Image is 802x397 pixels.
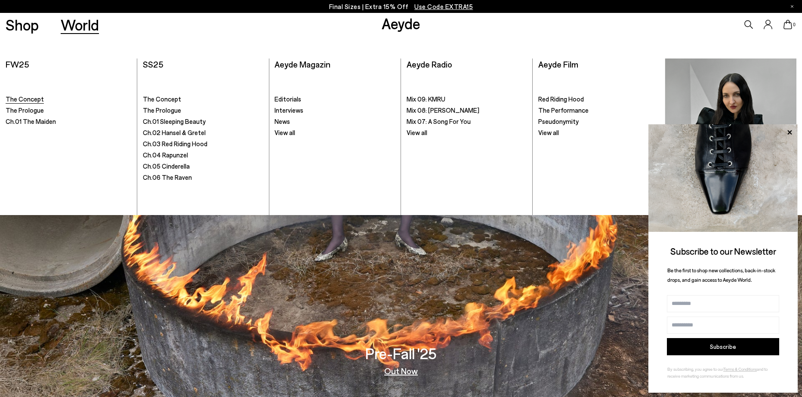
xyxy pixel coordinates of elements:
[143,95,181,103] span: The Concept
[538,106,659,115] a: The Performance
[275,117,290,125] span: News
[414,3,473,10] span: Navigate to /collections/ss25-final-sizes
[143,151,188,159] span: Ch.04 Rapunzel
[143,140,263,148] a: Ch.03 Red Riding Hood
[407,59,452,69] a: Aeyde Radio
[665,58,796,209] a: Aeyde Magazin
[407,129,427,136] span: View all
[667,267,775,283] span: Be the first to shop new collections, back-in-stock drops, and gain access to Aeyde World.
[538,117,579,125] span: Pseudonymity
[407,95,527,104] a: Mix 09: KMRU
[407,117,471,125] span: Mix 07: A Song For You
[538,106,589,114] span: The Performance
[665,58,796,209] img: X-exploration-v2_1_900x.png
[329,1,473,12] p: Final Sizes | Extra 15% Off
[275,129,295,136] span: View all
[6,117,132,126] a: Ch.01 The Maiden
[407,95,445,103] span: Mix 09: KMRU
[538,95,584,103] span: Red Riding Hood
[275,129,395,137] a: View all
[275,106,303,114] span: Interviews
[538,129,659,137] a: View all
[275,59,330,69] a: Aeyde Magazin
[670,246,776,256] span: Subscribe to our Newsletter
[382,14,420,32] a: Aeyde
[6,17,39,32] a: Shop
[143,173,192,181] span: Ch.06 The Raven
[143,173,263,182] a: Ch.06 The Raven
[6,106,44,114] span: The Prologue
[143,117,263,126] a: Ch.01 Sleeping Beauty
[667,366,723,372] span: By subscribing, you agree to our
[783,20,792,29] a: 0
[648,124,798,232] img: ca3f721fb6ff708a270709c41d776025.jpg
[143,129,263,137] a: Ch.02 Hansel & Gretel
[407,129,527,137] a: View all
[143,151,263,160] a: Ch.04 Rapunzel
[407,106,479,114] span: Mix 08: [PERSON_NAME]
[407,117,527,126] a: Mix 07: A Song For You
[384,366,418,375] a: Out Now
[143,129,206,136] span: Ch.02 Hansel & Gretel
[538,95,659,104] a: Red Riding Hood
[275,117,395,126] a: News
[365,346,437,361] h3: Pre-Fall '25
[143,106,181,114] span: The Prologue
[6,59,29,69] a: FW25
[143,59,163,69] a: SS25
[723,366,757,372] a: Terms & Conditions
[538,117,659,126] a: Pseudonymity
[143,95,263,104] a: The Concept
[143,140,207,148] span: Ch.03 Red Riding Hood
[275,95,301,103] span: Editorials
[275,95,395,104] a: Editorials
[143,106,263,115] a: The Prologue
[6,95,44,103] span: The Concept
[275,106,395,115] a: Interviews
[143,162,263,171] a: Ch.05 Cinderella
[143,162,190,170] span: Ch.05 Cinderella
[61,17,99,32] a: World
[6,106,132,115] a: The Prologue
[792,22,796,27] span: 0
[538,129,559,136] span: View all
[6,117,56,125] span: Ch.01 The Maiden
[667,338,779,355] button: Subscribe
[538,59,578,69] a: Aeyde Film
[6,95,132,104] a: The Concept
[407,106,527,115] a: Mix 08: [PERSON_NAME]
[143,117,206,125] span: Ch.01 Sleeping Beauty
